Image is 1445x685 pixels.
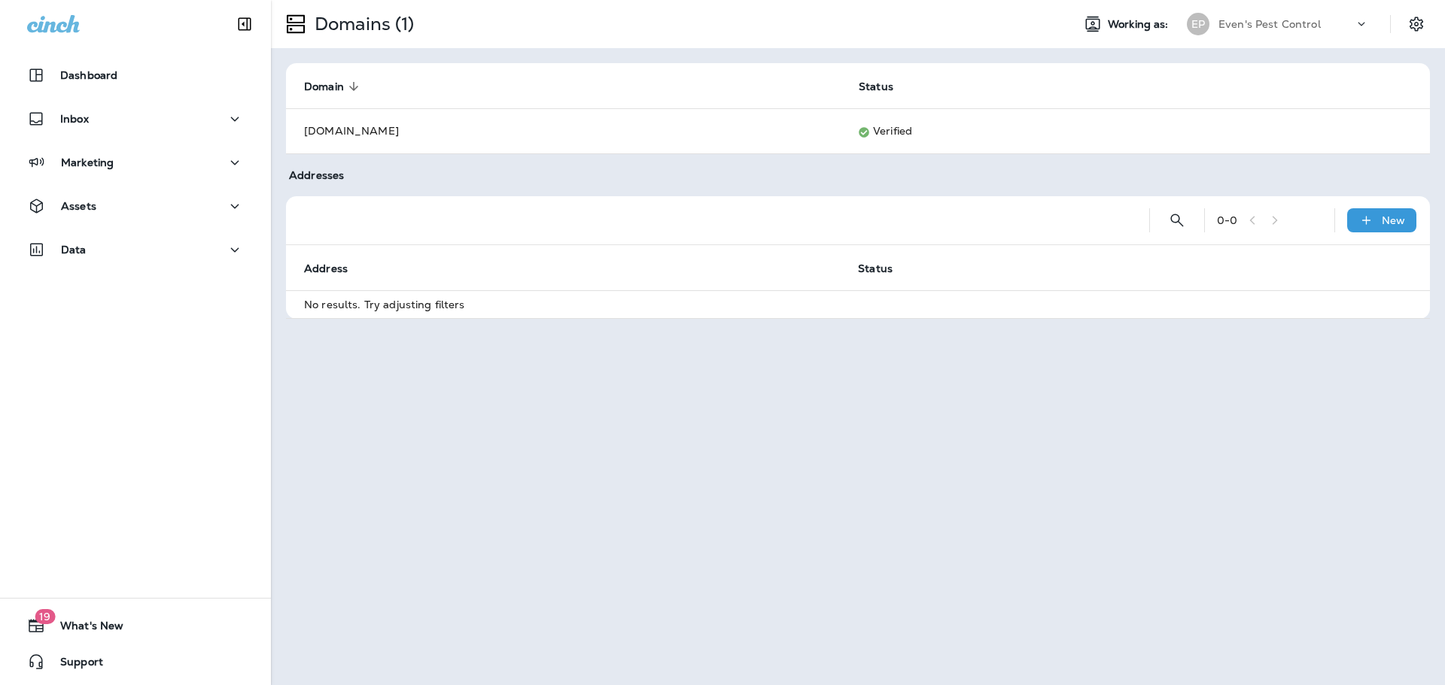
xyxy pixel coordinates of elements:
p: Data [61,244,87,256]
p: New [1382,214,1405,226]
button: Support [15,647,256,677]
span: Domain [304,80,364,93]
td: [DOMAIN_NAME] [286,108,841,153]
div: 0 - 0 [1217,214,1237,226]
td: No results. Try adjusting filters [286,290,1430,318]
span: Address [304,262,367,275]
button: Data [15,235,256,265]
span: Status [858,262,912,275]
button: Dashboard [15,60,256,90]
button: Collapse Sidebar [224,9,266,39]
p: Domains (1) [309,13,415,35]
p: Inbox [60,113,89,125]
span: Addresses [289,168,344,182]
div: EP [1187,13,1209,35]
span: Status [859,80,893,93]
span: Working as: [1108,18,1172,31]
button: Assets [15,191,256,221]
p: Dashboard [60,69,117,81]
span: What's New [45,620,123,638]
button: Search Addresses [1162,205,1192,235]
button: Marketing [15,147,256,177]
button: Inbox [15,104,256,134]
button: 19What's New [15,611,256,641]
span: 19 [35,609,55,624]
p: Assets [61,200,96,212]
span: Address [304,262,348,275]
p: Marketing [61,156,114,168]
span: Domain [304,80,344,93]
span: Support [45,656,103,674]
td: Verified [841,108,1394,153]
span: Status [859,80,913,93]
button: Settings [1403,11,1430,38]
span: Status [858,262,893,275]
p: Even's Pest Control [1218,18,1321,30]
